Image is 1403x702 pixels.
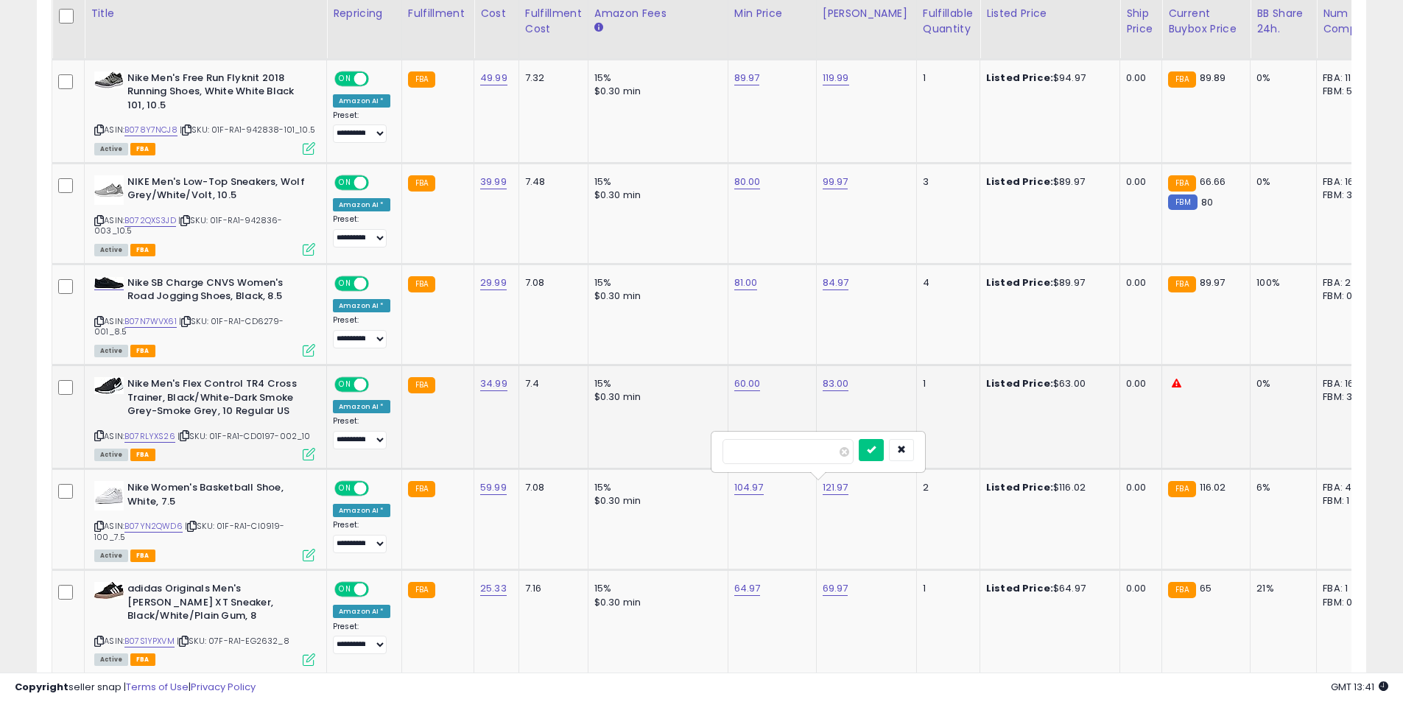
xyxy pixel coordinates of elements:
[367,278,390,290] span: OFF
[986,376,1053,390] b: Listed Price:
[130,345,155,357] span: FBA
[1256,377,1305,390] div: 0%
[823,71,849,85] a: 119.99
[986,480,1053,494] b: Listed Price:
[177,635,289,647] span: | SKU: 07F-RA1-EG2632_8
[734,6,810,21] div: Min Price
[986,481,1108,494] div: $116.02
[594,390,717,404] div: $0.30 min
[480,376,507,391] a: 34.99
[180,124,315,136] span: | SKU: 01F-RA1-942838-101_10.5
[94,582,124,599] img: 31Xog3eI1JL._SL40_.jpg
[1256,6,1310,37] div: BB Share 24h.
[1126,276,1150,289] div: 0.00
[94,653,128,666] span: All listings currently available for purchase on Amazon
[1331,680,1388,694] span: 2025-09-10 13:41 GMT
[1256,582,1305,595] div: 21%
[1323,596,1371,609] div: FBM: 0
[823,175,848,189] a: 99.97
[15,680,68,694] strong: Copyright
[130,653,155,666] span: FBA
[823,581,848,596] a: 69.97
[986,71,1108,85] div: $94.97
[408,6,468,21] div: Fulfillment
[1323,175,1371,189] div: FBA: 16
[986,71,1053,85] b: Listed Price:
[333,198,390,211] div: Amazon AI *
[823,376,849,391] a: 83.00
[734,581,761,596] a: 64.97
[333,110,390,144] div: Preset:
[333,622,390,655] div: Preset:
[1168,194,1197,210] small: FBM
[1200,480,1226,494] span: 116.02
[127,481,306,512] b: Nike Women's Basketball Shoe, White, 7.5
[1323,71,1371,85] div: FBA: 11
[94,71,315,153] div: ASIN:
[177,430,311,442] span: | SKU: 01F-RA1-CD0197-002_10
[594,189,717,202] div: $0.30 min
[1168,6,1244,37] div: Current Buybox Price
[94,277,124,289] img: 314S5N8YDjL._SL40_.jpg
[367,583,390,596] span: OFF
[130,244,155,256] span: FBA
[124,520,183,533] a: B07YN2QWD6
[480,275,507,290] a: 29.99
[594,481,717,494] div: 15%
[333,6,395,21] div: Repricing
[130,449,155,461] span: FBA
[1200,175,1226,189] span: 66.66
[408,582,435,598] small: FBA
[923,377,968,390] div: 1
[1126,582,1150,595] div: 0.00
[480,175,507,189] a: 39.99
[1323,85,1371,98] div: FBM: 5
[525,175,577,189] div: 7.48
[1256,276,1305,289] div: 100%
[1168,175,1195,192] small: FBA
[333,214,390,248] div: Preset:
[408,71,435,88] small: FBA
[1200,71,1226,85] span: 89.89
[923,276,968,289] div: 4
[1323,582,1371,595] div: FBA: 1
[124,124,177,136] a: B078Y7NCJ8
[130,550,155,562] span: FBA
[367,176,390,189] span: OFF
[1168,481,1195,497] small: FBA
[336,72,354,85] span: ON
[408,276,435,292] small: FBA
[127,175,306,206] b: NIKE Men's Low-Top Sneakers, Wolf Grey/White/Volt, 10.5
[986,6,1114,21] div: Listed Price
[986,276,1108,289] div: $89.97
[1168,71,1195,88] small: FBA
[94,175,315,254] div: ASIN:
[1323,494,1371,508] div: FBM: 1
[1323,377,1371,390] div: FBA: 16
[1323,6,1376,37] div: Num of Comp.
[1168,276,1195,292] small: FBA
[130,143,155,155] span: FBA
[127,71,306,116] b: Nike Men's Free Run Flyknit 2018 Running Shoes, White White Black 101, 10.5
[94,481,124,510] img: 41SjQW-TLmL._SL40_.jpg
[124,430,175,443] a: B07RLYXS26
[734,480,764,495] a: 104.97
[336,176,354,189] span: ON
[1323,289,1371,303] div: FBM: 0
[94,377,315,459] div: ASIN:
[1323,189,1371,202] div: FBM: 3
[923,6,974,37] div: Fulfillable Quantity
[336,278,354,290] span: ON
[923,71,968,85] div: 1
[823,275,849,290] a: 84.97
[1256,71,1305,85] div: 0%
[480,71,507,85] a: 49.99
[408,481,435,497] small: FBA
[333,504,390,517] div: Amazon AI *
[1323,276,1371,289] div: FBA: 2
[525,6,582,37] div: Fulfillment Cost
[1126,71,1150,85] div: 0.00
[127,582,306,627] b: adidas Originals Men's [PERSON_NAME] XT Sneaker, Black/White/Plain Gum, 8
[124,635,175,647] a: B07S1YPXVM
[333,416,390,449] div: Preset:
